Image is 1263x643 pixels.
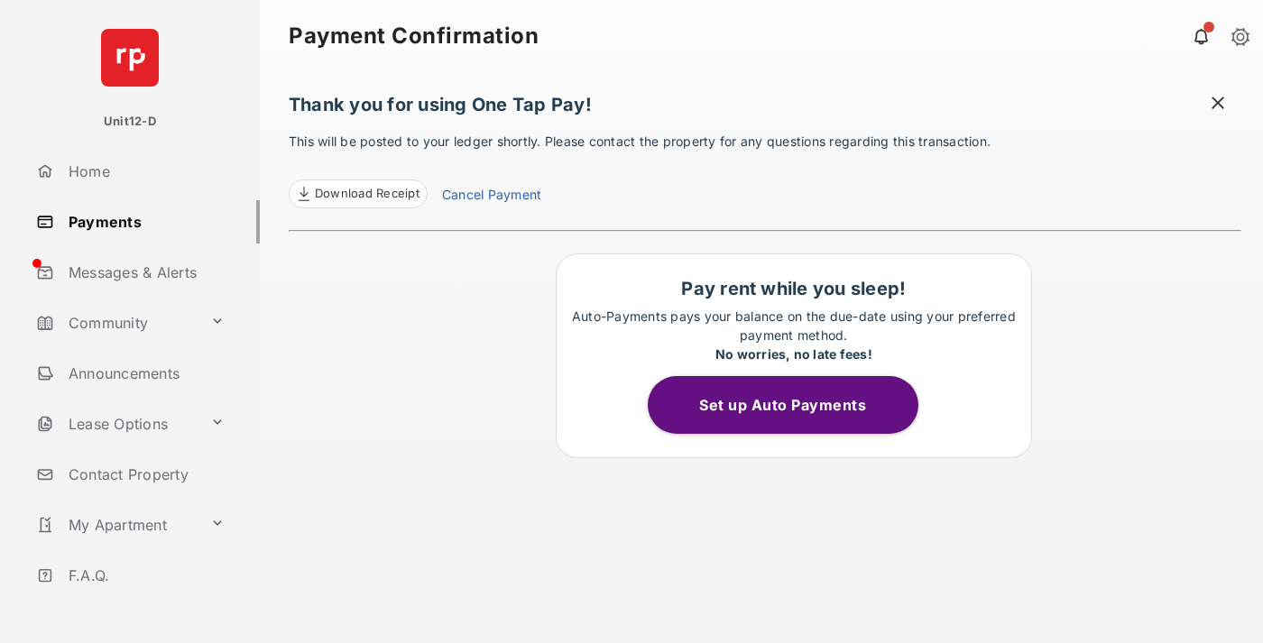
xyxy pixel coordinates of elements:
a: Community [29,301,203,344]
h1: Thank you for using One Tap Pay! [289,94,1241,124]
p: Unit12-D [104,113,156,131]
a: Contact Property [29,453,260,496]
img: svg+xml;base64,PHN2ZyB4bWxucz0iaHR0cDovL3d3dy53My5vcmcvMjAwMC9zdmciIHdpZHRoPSI2NCIgaGVpZ2h0PSI2NC... [101,29,159,87]
a: Cancel Payment [442,185,541,208]
p: This will be posted to your ledger shortly. Please contact the property for any questions regardi... [289,132,1241,208]
a: Set up Auto Payments [648,396,940,414]
a: F.A.Q. [29,554,260,597]
div: No worries, no late fees! [566,344,1022,363]
a: My Apartment [29,503,203,547]
a: Download Receipt [289,179,428,208]
button: Set up Auto Payments [648,376,918,434]
a: Announcements [29,352,260,395]
a: Payments [29,200,260,243]
a: Messages & Alerts [29,251,260,294]
a: Lease Options [29,402,203,446]
a: Home [29,150,260,193]
h1: Pay rent while you sleep! [566,278,1022,299]
span: Download Receipt [315,185,419,203]
p: Auto-Payments pays your balance on the due-date using your preferred payment method. [566,307,1022,363]
strong: Payment Confirmation [289,25,539,47]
